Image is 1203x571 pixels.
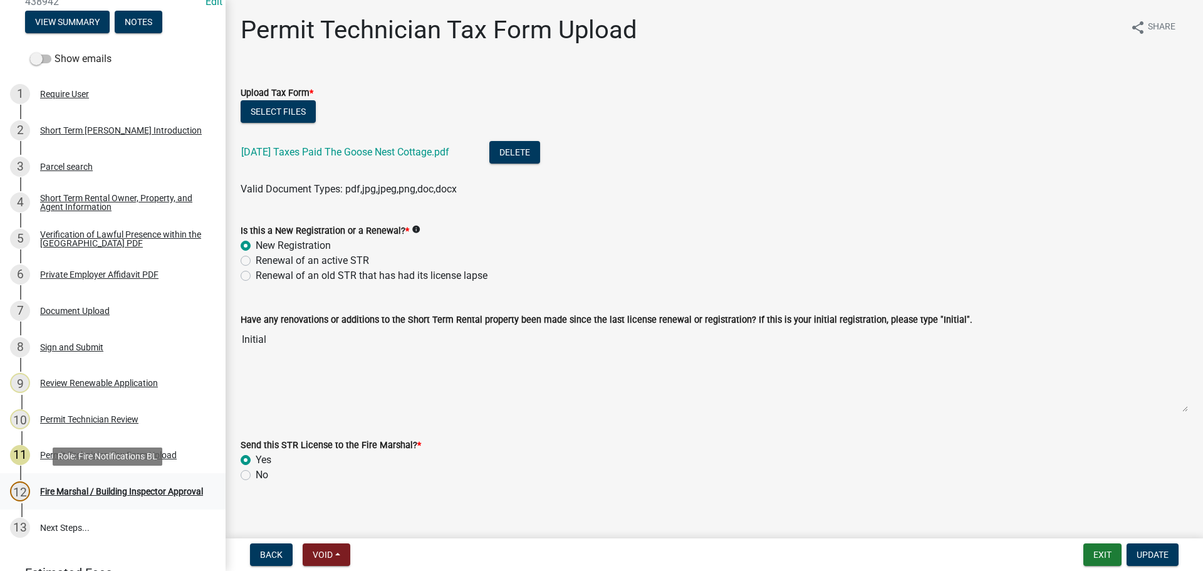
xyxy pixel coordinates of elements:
wm-modal-confirm: Summary [25,18,110,28]
div: Permit Technician Review [40,415,138,424]
div: 13 [10,518,30,538]
label: Renewal of an old STR that has had its license lapse [256,268,487,283]
label: Show emails [30,51,112,66]
div: 10 [10,409,30,429]
label: Have any renovations or additions to the Short Term Rental property been made since the last lice... [241,316,972,325]
h1: Permit Technician Tax Form Upload [241,15,637,45]
div: 6 [10,265,30,285]
i: info [412,225,420,234]
wm-modal-confirm: Notes [115,18,162,28]
div: 12 [10,481,30,501]
div: 1 [10,84,30,104]
div: Verification of Lawful Presence within the [GEOGRAPHIC_DATA] PDF [40,230,206,248]
button: Back [250,543,293,566]
wm-modal-confirm: Delete Document [489,147,540,159]
label: Send this STR License to the Fire Marshal? [241,441,421,450]
div: 3 [10,157,30,177]
span: Void [313,550,333,560]
textarea: Initial [241,327,1188,412]
span: Back [260,550,283,560]
label: Yes [256,453,271,468]
div: Document Upload [40,306,110,315]
div: 5 [10,229,30,249]
div: 7 [10,301,30,321]
div: Role: Fire Notifications BL [53,448,162,466]
label: No [256,468,268,483]
div: 9 [10,373,30,393]
div: Review Renewable Application [40,379,158,387]
a: [DATE] Taxes Paid The Goose Nest Cottage.pdf [241,146,449,158]
label: Renewal of an active STR [256,253,369,268]
div: Require User [40,90,89,98]
div: Private Employer Affidavit PDF [40,270,159,279]
div: Permit Technician Tax Form Upload [40,451,177,459]
button: shareShare [1120,15,1185,39]
button: View Summary [25,11,110,33]
div: Short Term Rental Owner, Property, and Agent Information [40,194,206,211]
div: 4 [10,192,30,212]
div: Short Term [PERSON_NAME] Introduction [40,126,202,135]
div: Fire Marshal / Building Inspector Approval [40,487,203,496]
div: 2 [10,120,30,140]
div: 8 [10,337,30,357]
button: Notes [115,11,162,33]
div: 11 [10,445,30,465]
button: Select files [241,100,316,123]
button: Exit [1083,543,1122,566]
button: Void [303,543,350,566]
div: Sign and Submit [40,343,103,352]
span: Update [1137,550,1169,560]
label: New Registration [256,238,331,253]
span: Valid Document Types: pdf,jpg,jpeg,png,doc,docx [241,183,457,195]
span: Share [1148,20,1175,35]
label: Is this a New Registration or a Renewal? [241,227,409,236]
button: Update [1127,543,1179,566]
button: Delete [489,141,540,164]
label: Upload Tax Form [241,89,313,98]
i: share [1130,20,1145,35]
div: Parcel search [40,162,93,171]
